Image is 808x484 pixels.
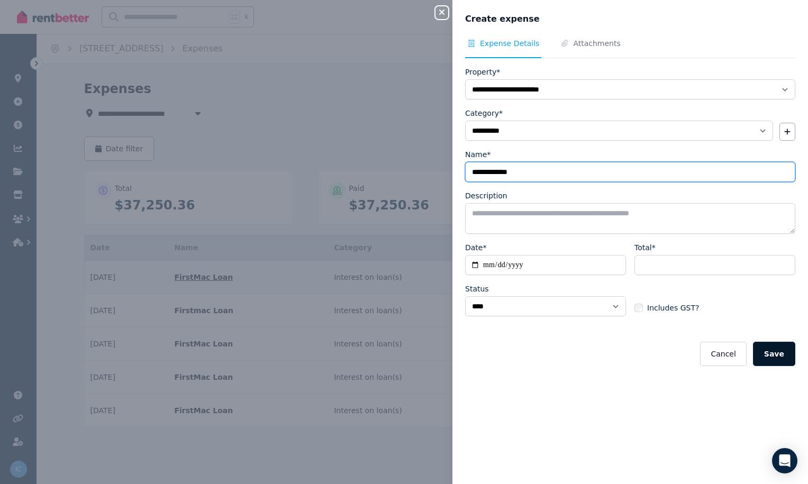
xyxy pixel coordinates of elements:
[465,149,491,160] label: Name*
[634,242,656,253] label: Total*
[700,342,746,366] button: Cancel
[465,67,500,77] label: Property*
[753,342,795,366] button: Save
[634,304,643,312] input: Includes GST?
[647,303,699,313] span: Includes GST?
[480,38,539,49] span: Expense Details
[573,38,620,49] span: Attachments
[465,38,795,58] nav: Tabs
[465,108,503,118] label: Category*
[465,13,540,25] span: Create expense
[465,242,486,253] label: Date*
[465,190,507,201] label: Description
[465,284,489,294] label: Status
[772,448,797,473] div: Open Intercom Messenger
